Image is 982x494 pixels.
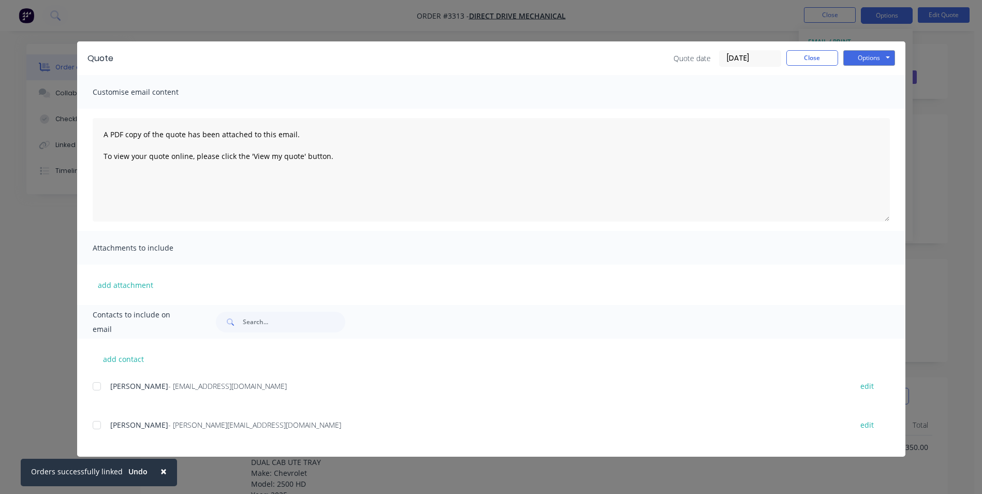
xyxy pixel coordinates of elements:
div: Orders successfully linked [31,466,123,477]
span: - [EMAIL_ADDRESS][DOMAIN_NAME] [168,381,287,391]
span: Attachments to include [93,241,207,255]
button: Options [843,50,895,66]
button: Close [150,459,177,484]
span: Quote date [673,53,711,64]
div: Quote [87,52,113,65]
span: × [160,464,167,478]
button: Close [786,50,838,66]
textarea: A PDF copy of the quote has been attached to this email. To view your quote online, please click ... [93,118,890,222]
button: edit [854,418,880,432]
input: Search... [243,312,345,332]
span: - [PERSON_NAME][EMAIL_ADDRESS][DOMAIN_NAME] [168,420,341,430]
button: edit [854,379,880,393]
span: Contacts to include on email [93,308,190,337]
button: add attachment [93,277,158,293]
span: [PERSON_NAME] [110,381,168,391]
span: [PERSON_NAME] [110,420,168,430]
button: add contact [93,351,155,367]
button: Undo [123,464,153,480]
span: Customise email content [93,85,207,99]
